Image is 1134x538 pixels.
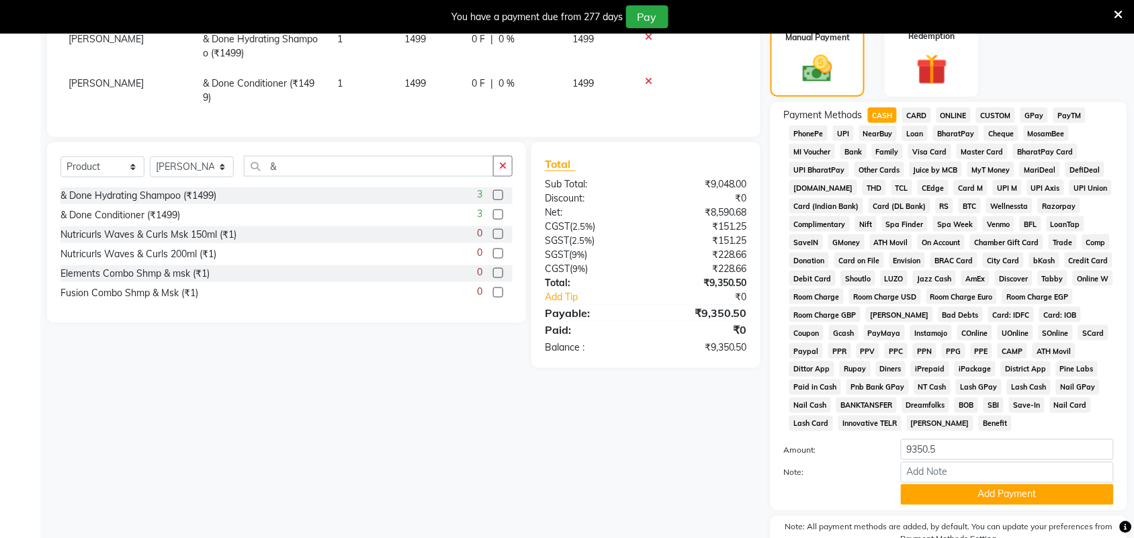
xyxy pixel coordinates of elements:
div: Elements Combo Shmp & msk (₹1) [60,267,210,281]
span: ONLINE [936,107,971,123]
span: Cheque [984,126,1018,141]
span: COnline [957,325,992,341]
span: CAMP [998,343,1027,359]
span: & Done Conditioner (₹1499) [203,77,314,103]
span: Nift [855,216,877,232]
span: Room Charge USD [849,289,921,304]
div: Nutricurls Waves & Curls Msk 150ml (₹1) [60,228,236,242]
span: BharatPay [933,126,979,141]
span: 1499 [572,33,594,45]
span: PPC [885,343,908,359]
div: Total: [535,276,646,290]
span: Visa Card [908,144,951,159]
span: Spa Finder [882,216,928,232]
div: ₹228.66 [646,262,757,276]
span: Venmo [983,216,1014,232]
span: 0 % [498,77,515,91]
span: Benefit [979,416,1012,431]
span: Credit Card [1065,253,1113,268]
span: PPG [942,343,965,359]
span: CASH [868,107,897,123]
span: Lash GPay [956,379,1002,395]
span: RS [936,198,954,214]
span: Total [545,157,576,171]
div: Net: [535,206,646,220]
span: 2.5% [572,221,593,232]
span: NT Cash [914,379,951,395]
div: ₹151.25 [646,234,757,248]
span: BANKTANSFER [836,398,897,413]
span: TCL [891,180,913,195]
div: ( ) [535,234,646,248]
span: DefiDeal [1065,162,1104,177]
div: Paid: [535,322,646,338]
span: Card: IDFC [988,307,1034,322]
span: 0 F [472,77,485,91]
span: 9% [572,263,585,274]
span: Tabby [1038,271,1068,286]
span: Payment Methods [784,108,863,122]
div: Sub Total: [535,177,646,191]
span: Discover [995,271,1033,286]
span: Instamojo [910,325,952,341]
div: ₹9,350.50 [646,276,757,290]
div: ₹0 [646,322,757,338]
span: Complimentary [789,216,850,232]
span: Diners [876,361,906,377]
span: Shoutlo [841,271,875,286]
span: Room Charge Euro [926,289,998,304]
span: Donation [789,253,829,268]
label: Note: [774,467,891,479]
span: 0 [477,265,482,279]
img: _gift.svg [907,50,957,89]
span: MyT Money [967,162,1014,177]
span: 0 [477,246,482,260]
span: Paypal [789,343,823,359]
span: 0 [477,226,482,240]
span: UOnline [998,325,1033,341]
span: Room Charge [789,289,844,304]
span: BTC [959,198,981,214]
span: 3 [477,187,482,201]
span: CEdge [918,180,949,195]
span: SCard [1078,325,1108,341]
span: 1499 [572,77,594,89]
span: ATH Movil [870,234,913,250]
button: Pay [626,5,668,28]
span: [PERSON_NAME] [69,33,144,45]
div: ₹9,048.00 [646,177,757,191]
span: UPI Union [1070,180,1112,195]
div: You have a payment due from 277 days [452,10,623,24]
button: Add Payment [901,484,1114,505]
span: UPI [833,126,854,141]
span: CARD [902,107,931,123]
div: ₹9,350.50 [646,341,757,355]
span: MosamBee [1024,126,1070,141]
span: Comp [1082,234,1110,250]
span: Gcash [829,325,859,341]
span: PPR [828,343,851,359]
span: 3 [477,207,482,221]
span: Lash Cash [1007,379,1051,395]
div: & Done Hydrating Shampoo (₹1499) [60,189,216,203]
span: NearBuy [859,126,898,141]
span: MariDeal [1020,162,1060,177]
span: GPay [1020,107,1048,123]
div: ( ) [535,262,646,276]
a: Add Tip [535,290,664,304]
span: Loan [902,126,928,141]
label: Redemption [909,30,955,42]
span: 0 F [472,32,485,46]
span: Pine Labs [1056,361,1098,377]
label: Amount: [774,445,891,457]
span: Save-In [1009,398,1045,413]
div: ₹228.66 [646,248,757,262]
span: Razorpay [1038,198,1080,214]
span: | [490,32,493,46]
span: 2.5% [572,235,592,246]
span: iPrepaid [911,361,949,377]
div: Balance : [535,341,646,355]
div: ₹8,590.68 [646,206,757,220]
span: bKash [1029,253,1059,268]
span: Bad Debts [939,307,984,322]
